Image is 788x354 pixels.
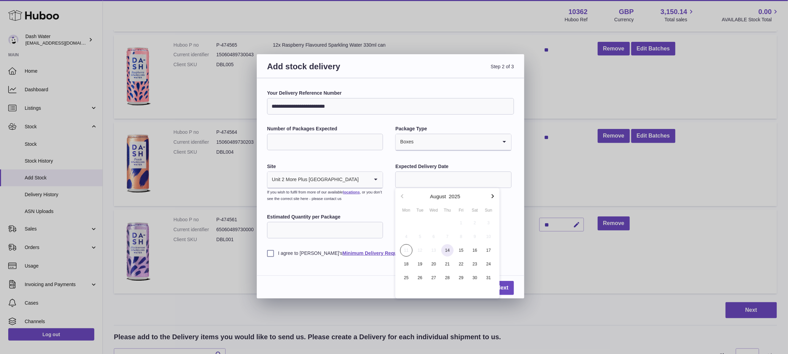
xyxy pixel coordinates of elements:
[400,231,413,243] span: 4
[491,281,514,295] a: Next
[427,244,441,257] button: 13
[482,244,496,257] button: 17
[267,190,382,201] small: If you wish to fulfil from more of our available , or you don’t see the correct site here - pleas...
[399,230,413,244] button: 4
[267,172,359,188] span: Unit 2 More Plus [GEOGRAPHIC_DATA]
[482,258,495,270] span: 24
[428,258,440,270] span: 20
[441,271,454,285] button: 28
[441,207,454,213] div: Thu
[396,134,414,150] span: Boxes
[455,258,467,270] span: 22
[468,216,482,230] button: 2
[267,90,514,96] label: Your Delivery Reference Number
[455,244,467,257] span: 15
[396,134,511,151] div: Search for option
[441,244,454,257] span: 14
[427,207,441,213] div: Wed
[413,207,427,213] div: Tue
[441,230,454,244] button: 7
[414,272,426,284] span: 26
[441,231,454,243] span: 7
[482,272,495,284] span: 31
[468,271,482,285] button: 30
[414,231,426,243] span: 5
[413,257,427,271] button: 19
[482,271,496,285] button: 31
[343,250,417,256] a: Minimum Delivery Requirements
[441,272,454,284] span: 28
[454,207,468,213] div: Fri
[267,214,383,220] label: Estimated Quantity per Package
[469,244,481,257] span: 16
[399,257,413,271] button: 18
[428,244,440,257] span: 13
[455,231,467,243] span: 8
[400,272,413,284] span: 25
[427,257,441,271] button: 20
[267,126,383,132] label: Number of Packages Expected
[414,244,426,257] span: 12
[468,244,482,257] button: 16
[441,244,454,257] button: 14
[449,194,460,199] button: 2025
[455,272,467,284] span: 29
[468,257,482,271] button: 23
[343,190,360,194] a: locations
[441,258,454,270] span: 21
[482,216,496,230] button: 3
[454,216,468,230] button: 1
[267,250,514,257] label: I agree to [PERSON_NAME]'s
[395,126,511,132] label: Package Type
[482,257,496,271] button: 24
[469,217,481,229] span: 2
[482,207,496,213] div: Sun
[482,244,495,257] span: 17
[400,258,413,270] span: 18
[399,271,413,285] button: 25
[395,163,511,170] label: Expected Delivery Date
[454,257,468,271] button: 22
[469,231,481,243] span: 9
[441,257,454,271] button: 21
[391,61,514,80] span: Step 2 of 3
[399,244,413,257] button: 11
[482,230,496,244] button: 10
[414,258,426,270] span: 19
[428,231,440,243] span: 6
[430,194,446,199] button: August
[413,230,427,244] button: 5
[267,172,383,188] div: Search for option
[468,207,482,213] div: Sat
[454,244,468,257] button: 15
[267,61,391,80] h3: Add stock delivery
[267,163,383,170] label: Site
[400,244,413,257] span: 11
[427,271,441,285] button: 27
[413,244,427,257] button: 12
[359,172,369,188] input: Search for option
[455,217,467,229] span: 1
[454,271,468,285] button: 29
[413,271,427,285] button: 26
[414,134,497,150] input: Search for option
[469,258,481,270] span: 23
[482,217,495,229] span: 3
[482,231,495,243] span: 10
[399,207,413,213] div: Mon
[454,230,468,244] button: 8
